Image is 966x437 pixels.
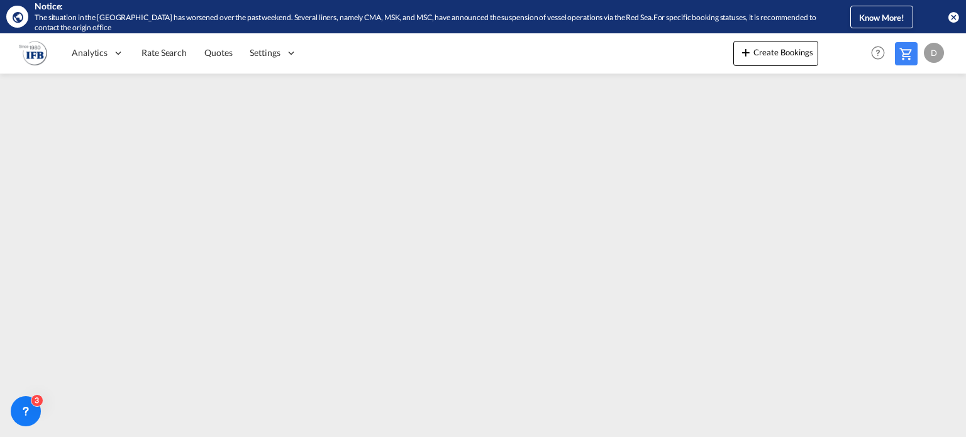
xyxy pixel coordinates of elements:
button: icon-close-circle [947,11,960,23]
a: Quotes [196,33,241,74]
span: Quotes [204,47,232,58]
span: Analytics [72,47,108,59]
img: b628ab10256c11eeb52753acbc15d091.png [19,39,47,67]
div: The situation in the Red Sea has worsened over the past weekend. Several liners, namely CMA, MSK,... [35,13,817,34]
span: Settings [250,47,280,59]
div: Analytics [63,33,133,74]
span: Rate Search [142,47,187,58]
md-icon: icon-plus 400-fg [738,45,753,60]
md-icon: icon-earth [11,11,24,23]
div: D [924,43,944,63]
div: Help [867,42,895,65]
button: icon-plus 400-fgCreate Bookings [733,41,818,66]
span: Know More! [859,13,904,23]
span: Help [867,42,889,64]
a: Rate Search [133,33,196,74]
button: Know More! [850,6,913,28]
div: Settings [241,33,305,74]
